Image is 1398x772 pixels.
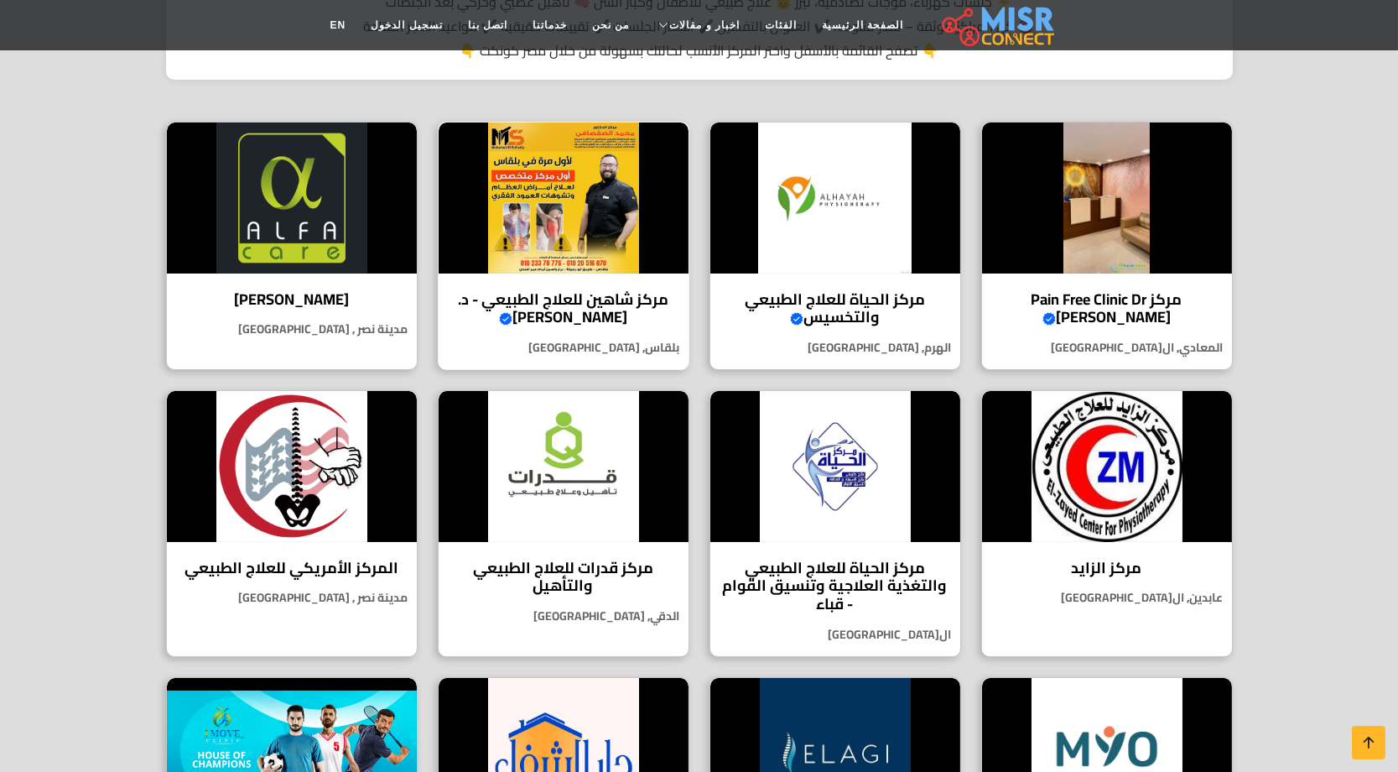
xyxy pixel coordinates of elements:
[428,390,699,657] a: مركز قدرات للعلاج الطبيعي والتأهيل مركز قدرات للعلاج الطبيعي والتأهيل الدقي, [GEOGRAPHIC_DATA]
[455,9,520,41] a: اتصل بنا
[167,589,417,607] p: مدينة نصر , [GEOGRAPHIC_DATA]
[167,321,417,338] p: مدينة نصر , [GEOGRAPHIC_DATA]
[439,123,689,274] img: مركز شاهين للعلاج الطبيعي - د. أحمد عاطف شاهين
[167,123,417,274] img: ألفا كير
[1042,312,1056,326] svg: Verified account
[995,290,1219,326] h4: مركز Pain Free Clinic Dr [PERSON_NAME]
[520,9,579,41] a: خدماتنا
[710,626,960,644] p: ال[GEOGRAPHIC_DATA]
[752,9,809,41] a: الفئات
[179,290,404,309] h4: [PERSON_NAME]
[942,4,1054,46] img: main.misr_connect
[499,312,512,326] svg: Verified account
[982,391,1232,542] img: مركز الزايد
[699,390,971,657] a: مركز الحياة للعلاج الطبيعي والتغذية العلاجية وتنسيق القوام - قباء مركز الحياة للعلاج الطبيعي والت...
[971,390,1243,657] a: مركز الزايد مركز الزايد عابدين, ال[GEOGRAPHIC_DATA]
[982,123,1232,274] img: مركز Pain Free Clinic Dr Abdelrahman
[451,290,676,326] h4: مركز شاهين للعلاج الطبيعي - د. [PERSON_NAME]
[156,122,428,370] a: ألفا كير [PERSON_NAME] مدينة نصر , [GEOGRAPHIC_DATA]
[167,391,417,542] img: المركز الأمريكي للعلاج الطبيعي
[710,123,960,274] img: مركز الحياة للعلاج الطبيعي والتخسيس
[699,122,971,370] a: مركز الحياة للعلاج الطبيعي والتخسيس مركز الحياة للعلاج الطبيعي والتخسيس الهرم, [GEOGRAPHIC_DATA]
[358,9,455,41] a: تسجيل الدخول
[790,312,803,326] svg: Verified account
[982,589,1232,607] p: عابدين, ال[GEOGRAPHIC_DATA]
[809,9,916,41] a: الصفحة الرئيسية
[439,608,689,625] p: الدقي, [GEOGRAPHIC_DATA]
[982,339,1232,357] p: المعادي, ال[GEOGRAPHIC_DATA]
[439,391,689,542] img: مركز قدرات للعلاج الطبيعي والتأهيل
[995,559,1219,577] h4: مركز الزايد
[723,290,948,326] h4: مركز الحياة للعلاج الطبيعي والتخسيس
[156,390,428,657] a: المركز الأمريكي للعلاج الطبيعي المركز الأمريكي للعلاج الطبيعي مدينة نصر , [GEOGRAPHIC_DATA]
[710,339,960,357] p: الهرم, [GEOGRAPHIC_DATA]
[971,122,1243,370] a: مركز Pain Free Clinic Dr Abdelrahman مركز Pain Free Clinic Dr [PERSON_NAME] المعادي, ال[GEOGRAPHI...
[439,339,689,357] p: بلقاس, [GEOGRAPHIC_DATA]
[710,391,960,542] img: مركز الحياة للعلاج الطبيعي والتغذية العلاجية وتنسيق القوام - قباء
[428,122,699,370] a: مركز شاهين للعلاج الطبيعي - د. أحمد عاطف شاهين مركز شاهين للعلاج الطبيعي - د. [PERSON_NAME] بلقاس...
[318,9,359,41] a: EN
[451,559,676,595] h4: مركز قدرات للعلاج الطبيعي والتأهيل
[669,18,740,33] span: اخبار و مقالات
[179,559,404,577] h4: المركز الأمريكي للعلاج الطبيعي
[642,9,752,41] a: اخبار و مقالات
[723,559,948,613] h4: مركز الحياة للعلاج الطبيعي والتغذية العلاجية وتنسيق القوام - قباء
[579,9,642,41] a: من نحن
